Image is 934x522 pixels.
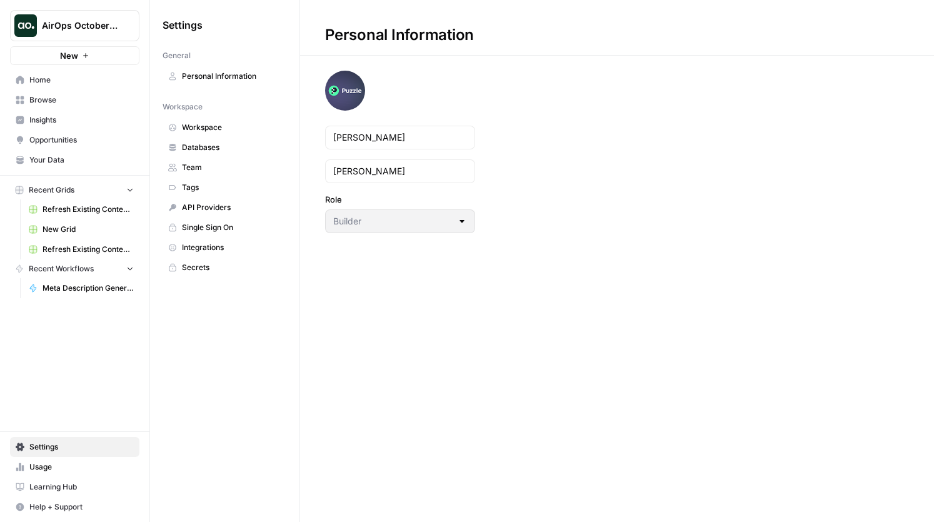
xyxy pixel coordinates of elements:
[43,204,134,215] span: Refresh Existing Content (1)
[29,481,134,493] span: Learning Hub
[163,101,203,113] span: Workspace
[10,497,139,517] button: Help + Support
[14,14,37,37] img: AirOps October Cohort Logo
[10,10,139,41] button: Workspace: AirOps October Cohort
[163,238,287,258] a: Integrations
[163,50,191,61] span: General
[10,130,139,150] a: Opportunities
[182,262,281,273] span: Secrets
[43,283,134,294] span: Meta Description Generator ([PERSON_NAME])
[182,202,281,213] span: API Providers
[29,184,74,196] span: Recent Grids
[163,18,203,33] span: Settings
[182,222,281,233] span: Single Sign On
[29,154,134,166] span: Your Data
[182,242,281,253] span: Integrations
[10,477,139,497] a: Learning Hub
[163,158,287,178] a: Team
[23,199,139,219] a: Refresh Existing Content (1)
[163,138,287,158] a: Databases
[29,441,134,453] span: Settings
[182,122,281,133] span: Workspace
[10,150,139,170] a: Your Data
[10,259,139,278] button: Recent Workflows
[163,198,287,218] a: API Providers
[182,182,281,193] span: Tags
[29,134,134,146] span: Opportunities
[23,219,139,239] a: New Grid
[10,90,139,110] a: Browse
[10,181,139,199] button: Recent Grids
[163,258,287,278] a: Secrets
[10,70,139,90] a: Home
[10,46,139,65] button: New
[29,74,134,86] span: Home
[325,71,365,111] img: avatar
[23,239,139,259] a: Refresh Existing Content (2)
[10,457,139,477] a: Usage
[43,224,134,235] span: New Grid
[182,162,281,173] span: Team
[23,278,139,298] a: Meta Description Generator ([PERSON_NAME])
[182,71,281,82] span: Personal Information
[163,118,287,138] a: Workspace
[29,114,134,126] span: Insights
[163,178,287,198] a: Tags
[29,263,94,274] span: Recent Workflows
[43,244,134,255] span: Refresh Existing Content (2)
[29,461,134,473] span: Usage
[42,19,118,32] span: AirOps October Cohort
[29,501,134,513] span: Help + Support
[163,218,287,238] a: Single Sign On
[163,66,287,86] a: Personal Information
[300,25,499,45] div: Personal Information
[325,193,475,206] label: Role
[29,94,134,106] span: Browse
[10,437,139,457] a: Settings
[10,110,139,130] a: Insights
[60,49,78,62] span: New
[182,142,281,153] span: Databases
